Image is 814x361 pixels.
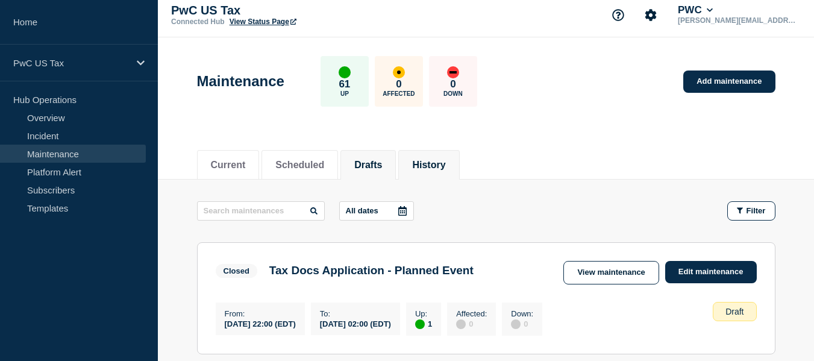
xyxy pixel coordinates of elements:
p: Affected : [456,309,487,318]
button: History [412,160,445,171]
p: All dates [346,206,378,215]
div: 1 [415,318,432,329]
div: [DATE] 22:00 (EDT) [225,318,296,328]
div: up [339,66,351,78]
p: Up [340,90,349,97]
button: Scheduled [275,160,324,171]
p: Down : [511,309,533,318]
p: 61 [339,78,350,90]
button: Support [606,2,631,28]
div: 0 [456,318,487,329]
p: From : [225,309,296,318]
p: Up : [415,309,432,318]
h1: Maintenance [197,73,284,90]
a: Edit maintenance [665,261,757,283]
div: Closed [224,266,249,275]
button: Current [211,160,246,171]
a: View maintenance [563,261,659,284]
div: disabled [511,319,521,329]
button: Drafts [354,160,382,171]
button: Filter [727,201,775,221]
p: 0 [396,78,401,90]
button: All dates [339,201,414,221]
p: PwC US Tax [171,4,412,17]
input: Search maintenances [197,201,325,221]
p: Affected [383,90,415,97]
h3: Tax Docs Application - Planned Event [269,264,474,277]
p: PwC US Tax [13,58,129,68]
div: Draft [713,302,756,321]
div: up [415,319,425,329]
div: affected [393,66,405,78]
p: 0 [450,78,456,90]
p: [PERSON_NAME][EMAIL_ADDRESS][DOMAIN_NAME] [675,16,801,25]
p: Connected Hub [171,17,225,26]
div: down [447,66,459,78]
div: [DATE] 02:00 (EDT) [320,318,391,328]
div: disabled [456,319,466,329]
button: Account settings [638,2,663,28]
a: View Status Page [230,17,296,26]
p: To : [320,309,391,318]
span: Filter [747,206,766,215]
a: Add maintenance [683,71,775,93]
p: Down [443,90,463,97]
button: PWC [675,4,715,16]
div: 0 [511,318,533,329]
